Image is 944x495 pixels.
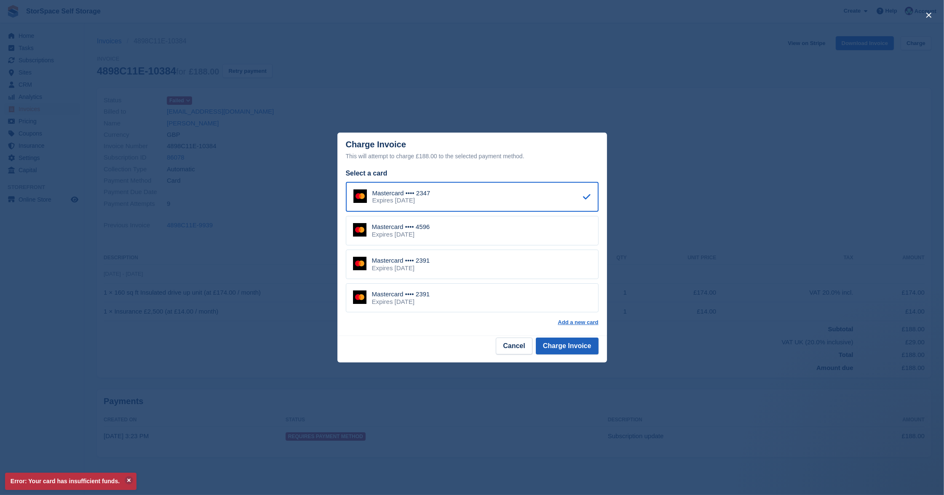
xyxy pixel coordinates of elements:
img: Mastercard Logo [353,257,366,270]
div: This will attempt to charge £188.00 to the selected payment method. [346,151,599,161]
div: Mastercard •••• 2347 [372,189,431,197]
button: Cancel [496,338,532,354]
a: Add a new card [558,319,598,326]
img: Mastercard Logo [353,290,366,304]
div: Mastercard •••• 2391 [372,257,430,264]
div: Expires [DATE] [372,197,431,204]
div: Expires [DATE] [372,298,430,306]
div: Expires [DATE] [372,264,430,272]
img: Mastercard Logo [353,189,367,203]
div: Charge Invoice [346,140,599,161]
div: Mastercard •••• 4596 [372,223,430,231]
div: Select a card [346,168,599,178]
img: Mastercard Logo [353,223,366,237]
div: Expires [DATE] [372,231,430,238]
button: close [922,8,936,22]
div: Mastercard •••• 2391 [372,290,430,298]
p: Error: Your card has insufficient funds. [5,473,136,490]
button: Charge Invoice [536,338,599,354]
